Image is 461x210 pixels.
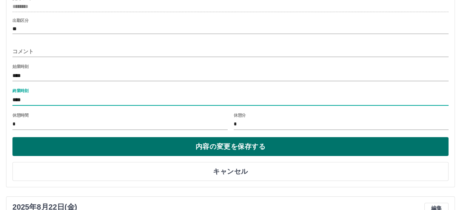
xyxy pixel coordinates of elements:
label: 休憩時間 [12,112,28,118]
label: 出勤区分 [12,18,28,23]
button: 内容の変更を保存する [12,137,449,156]
label: 休憩分 [234,112,246,118]
label: 終業時刻 [12,88,28,94]
button: キャンセル [12,162,449,181]
label: 始業時刻 [12,64,28,69]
